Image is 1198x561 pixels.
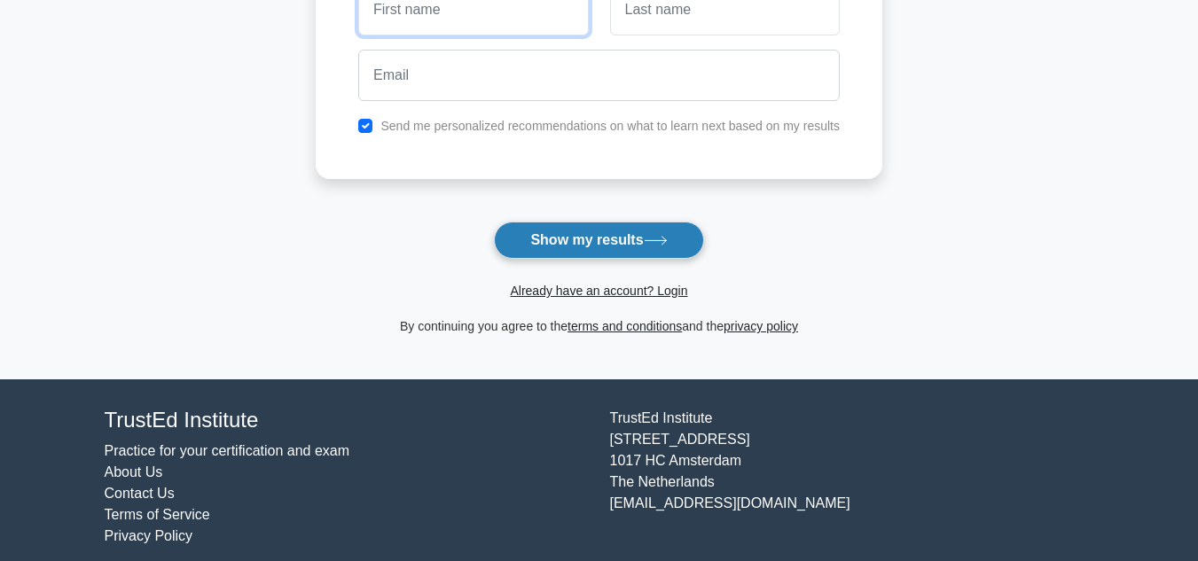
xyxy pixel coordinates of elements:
button: Show my results [494,222,703,259]
h4: TrustEd Institute [105,408,589,433]
div: TrustEd Institute [STREET_ADDRESS] 1017 HC Amsterdam The Netherlands [EMAIL_ADDRESS][DOMAIN_NAME] [599,408,1105,547]
div: By continuing you agree to the and the [305,316,893,337]
a: terms and conditions [568,319,682,333]
a: Privacy Policy [105,528,193,543]
label: Send me personalized recommendations on what to learn next based on my results [380,119,840,133]
input: Email [358,50,840,101]
a: Contact Us [105,486,175,501]
a: About Us [105,464,163,479]
a: Practice for your certification and exam [105,443,350,458]
a: Already have an account? Login [510,284,687,298]
a: privacy policy [724,319,798,333]
a: Terms of Service [105,507,210,522]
